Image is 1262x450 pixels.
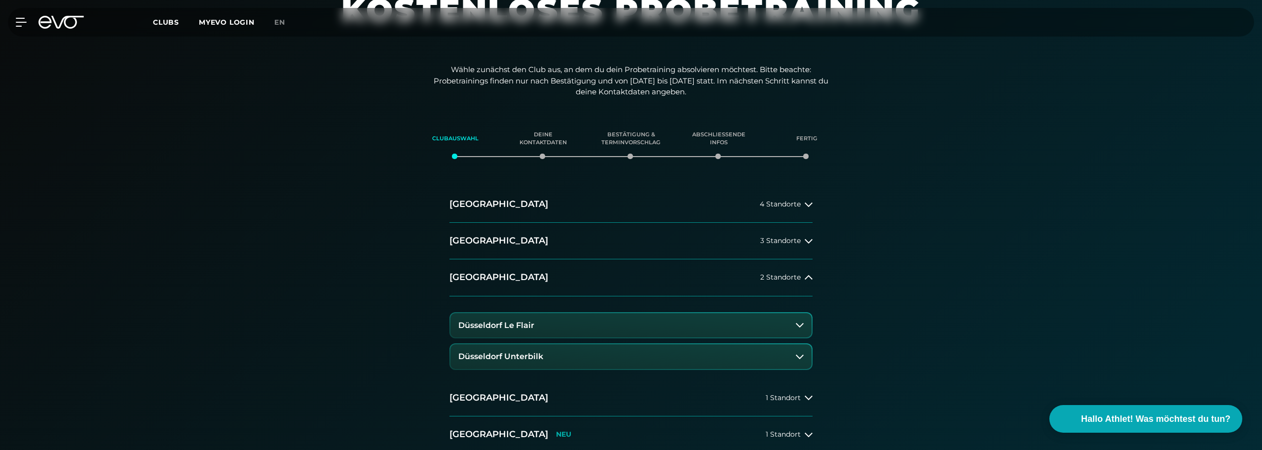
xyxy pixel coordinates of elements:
button: Düsseldorf Le Flair [450,313,812,338]
button: [GEOGRAPHIC_DATA]1 Standort [449,380,813,416]
button: [GEOGRAPHIC_DATA]2 Standorte [449,259,813,296]
h2: [GEOGRAPHIC_DATA] [449,428,548,441]
span: 1 Standort [766,394,801,402]
div: Abschließende Infos [687,125,750,152]
h2: [GEOGRAPHIC_DATA] [449,198,548,210]
span: 4 Standorte [760,201,801,208]
span: 1 Standort [766,431,801,438]
h3: Düsseldorf Unterbilk [458,352,543,361]
div: Deine Kontaktdaten [512,125,575,152]
p: Wähle zunächst den Club aus, an dem du dein Probetraining absolvieren möchtest. Bitte beachte: Pr... [434,64,828,98]
span: 2 Standorte [760,274,801,281]
button: Düsseldorf Unterbilk [450,344,812,369]
a: en [274,17,297,28]
div: Bestätigung & Terminvorschlag [599,125,663,152]
a: MYEVO LOGIN [199,18,255,27]
h2: [GEOGRAPHIC_DATA] [449,392,548,404]
span: 3 Standorte [760,237,801,245]
p: NEU [556,430,571,439]
div: Clubauswahl [424,125,487,152]
h3: Düsseldorf Le Flair [458,321,534,330]
span: en [274,18,285,27]
a: Clubs [153,17,199,27]
h2: [GEOGRAPHIC_DATA] [449,271,548,284]
button: [GEOGRAPHIC_DATA]3 Standorte [449,223,813,259]
button: Hallo Athlet! Was möchtest du tun? [1049,405,1242,433]
button: [GEOGRAPHIC_DATA]4 Standorte [449,186,813,223]
div: Fertig [775,125,838,152]
h2: [GEOGRAPHIC_DATA] [449,235,548,247]
span: Clubs [153,18,179,27]
span: Hallo Athlet! Was möchtest du tun? [1081,412,1230,426]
